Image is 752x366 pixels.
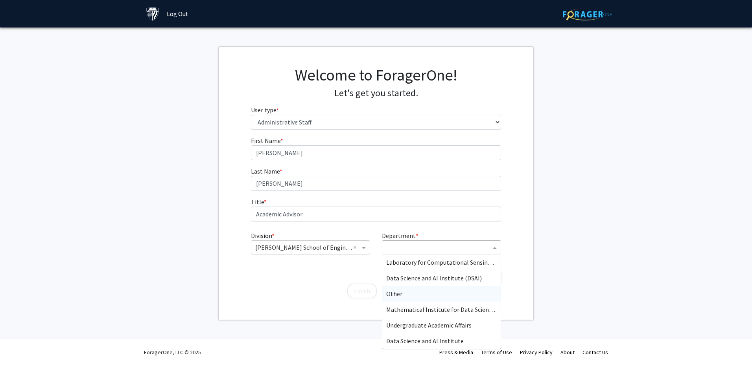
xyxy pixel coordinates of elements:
[386,290,402,298] span: Other
[563,8,612,20] img: ForagerOne Logo
[582,349,608,356] a: Contact Us
[386,274,482,282] span: Data Science and AI Institute (DSAI)
[481,349,512,356] a: Terms of Use
[386,258,547,266] span: Laboratory for Computational Sensing and Robotics (LCSR)
[251,167,280,175] span: Last Name
[382,240,501,254] ng-select: Department
[144,339,201,366] div: ForagerOne, LLC © 2025
[353,243,360,252] span: Clear all
[386,321,472,329] span: Undergraduate Academic Affairs
[251,137,280,145] span: First Name
[376,231,507,264] div: Department
[520,349,553,356] a: Privacy Policy
[560,349,575,356] a: About
[251,66,501,84] h1: Welcome to ForagerOne!
[251,198,264,206] span: Title
[245,231,376,264] div: Division
[251,240,370,254] ng-select: Division
[347,284,377,298] button: Finish
[386,306,518,313] span: Mathematical Institute for Data Science (MINDS)
[439,349,473,356] a: Press & Media
[146,7,160,21] img: Johns Hopkins University Logo
[6,331,33,360] iframe: Chat
[251,88,501,99] h4: Let's get you started.
[251,105,279,115] label: User type
[382,254,501,349] ng-dropdown-panel: Options list
[386,337,464,345] span: Data Science and AI Institute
